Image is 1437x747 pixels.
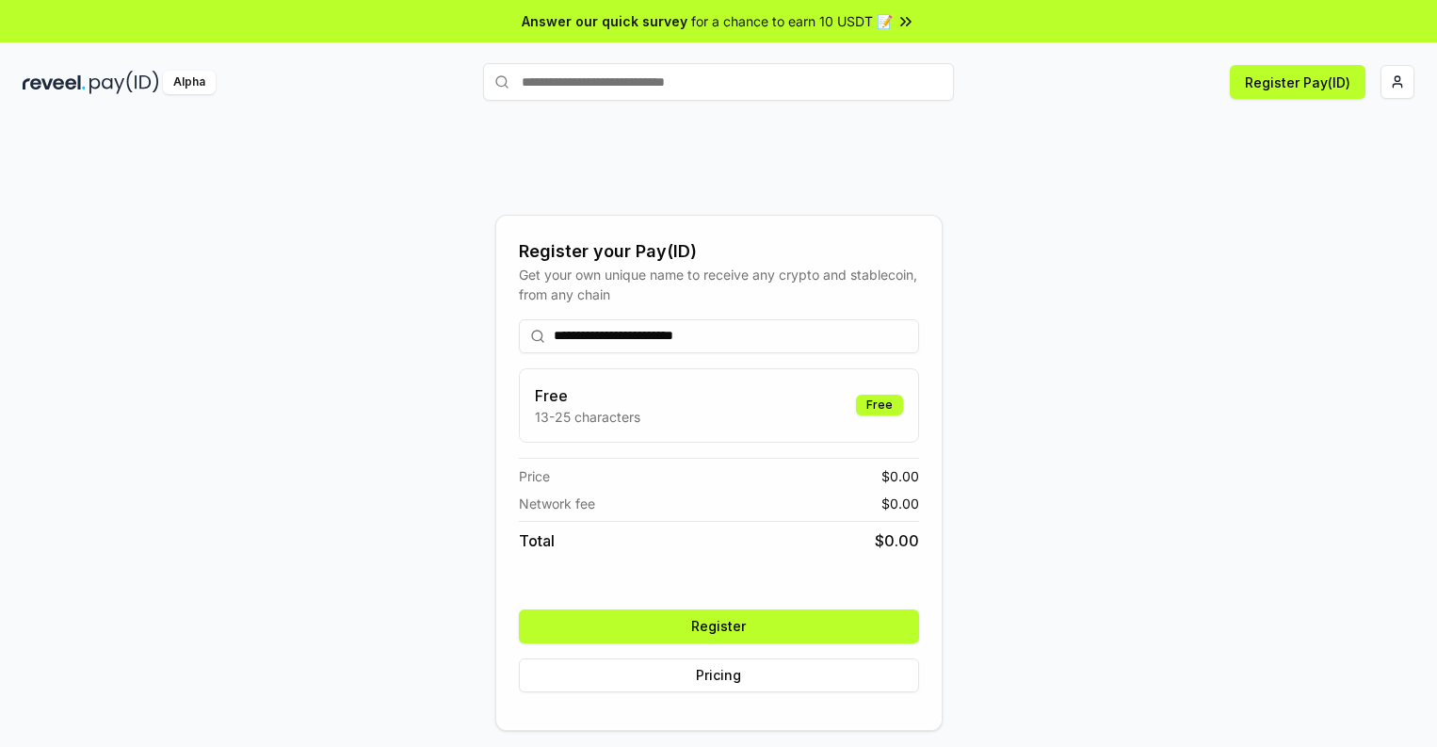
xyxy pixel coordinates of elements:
[856,395,903,415] div: Free
[535,384,640,407] h3: Free
[519,238,919,265] div: Register your Pay(ID)
[519,609,919,643] button: Register
[89,71,159,94] img: pay_id
[519,265,919,304] div: Get your own unique name to receive any crypto and stablecoin, from any chain
[1230,65,1365,99] button: Register Pay(ID)
[881,466,919,486] span: $ 0.00
[519,658,919,692] button: Pricing
[522,11,687,31] span: Answer our quick survey
[23,71,86,94] img: reveel_dark
[881,494,919,513] span: $ 0.00
[519,494,595,513] span: Network fee
[519,466,550,486] span: Price
[163,71,216,94] div: Alpha
[875,529,919,552] span: $ 0.00
[535,407,640,427] p: 13-25 characters
[519,529,555,552] span: Total
[691,11,893,31] span: for a chance to earn 10 USDT 📝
